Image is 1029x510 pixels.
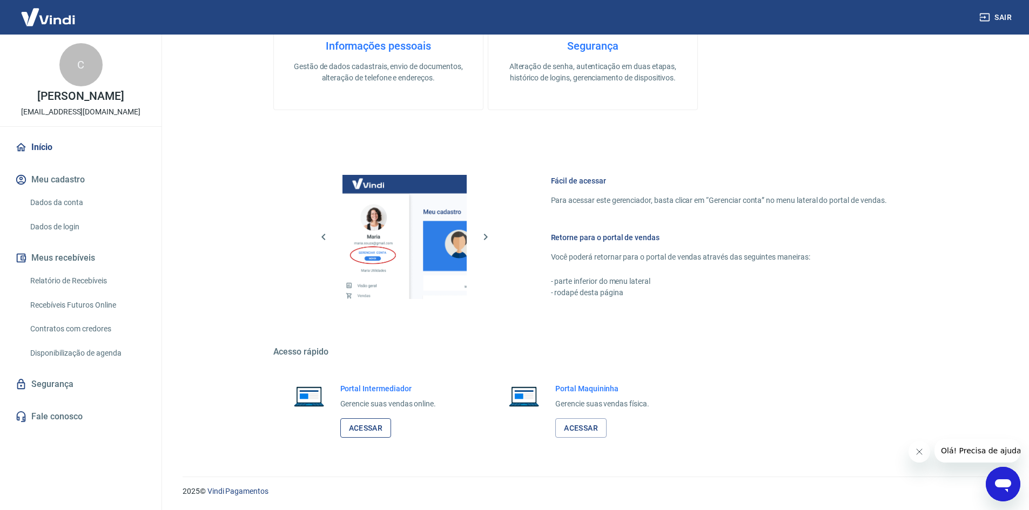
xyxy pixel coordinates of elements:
iframe: Botão para abrir a janela de mensagens [986,467,1020,501]
h6: Portal Maquininha [555,383,649,394]
p: Você poderá retornar para o portal de vendas através das seguintes maneiras: [551,251,887,263]
a: Relatório de Recebíveis [26,270,149,292]
a: Dados da conta [26,192,149,214]
a: Contratos com credores [26,318,149,340]
h4: Informações pessoais [291,39,466,52]
h5: Acesso rápido [273,346,913,357]
iframe: Fechar mensagem [909,441,930,463]
iframe: Mensagem da empresa [934,439,1020,463]
a: Acessar [555,418,607,438]
img: Imagem da dashboard mostrando o botão de gerenciar conta na sidebar no lado esquerdo [342,175,467,299]
a: Fale conosco [13,405,149,429]
span: Olá! Precisa de ajuda? [6,8,91,16]
p: - parte inferior do menu lateral [551,276,887,287]
img: Imagem de um notebook aberto [501,383,547,409]
h4: Segurança [506,39,680,52]
a: Vindi Pagamentos [207,487,268,495]
p: 2025 © [183,486,1003,497]
a: Início [13,135,149,159]
button: Meus recebíveis [13,246,149,270]
h6: Portal Intermediador [340,383,436,394]
a: Recebíveis Futuros Online [26,294,149,316]
h6: Fácil de acessar [551,175,887,186]
p: Gestão de dados cadastrais, envio de documentos, alteração de telefone e endereços. [291,61,466,84]
a: Segurança [13,372,149,396]
h6: Retorne para o portal de vendas [551,232,887,243]
button: Sair [977,8,1016,28]
p: [PERSON_NAME] [37,91,124,102]
p: Para acessar este gerenciador, basta clicar em “Gerenciar conta” no menu lateral do portal de ven... [551,195,887,206]
a: Disponibilização de agenda [26,342,149,364]
a: Acessar [340,418,392,438]
button: Meu cadastro [13,168,149,192]
p: [EMAIL_ADDRESS][DOMAIN_NAME] [21,106,140,118]
p: Gerencie suas vendas física. [555,398,649,410]
p: Gerencie suas vendas online. [340,398,436,410]
a: Dados de login [26,216,149,238]
img: Vindi [13,1,83,33]
p: Alteração de senha, autenticação em duas etapas, histórico de logins, gerenciamento de dispositivos. [506,61,680,84]
img: Imagem de um notebook aberto [286,383,332,409]
p: - rodapé desta página [551,287,887,298]
div: C [59,43,103,86]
